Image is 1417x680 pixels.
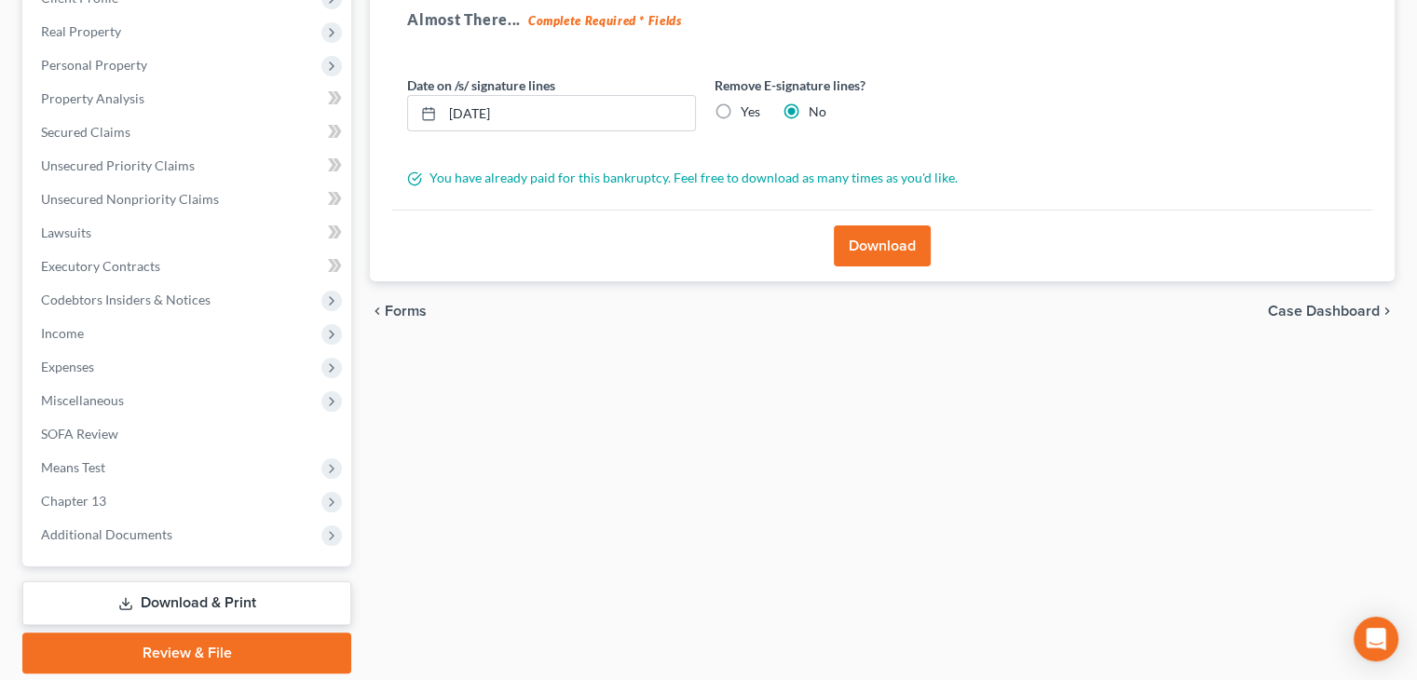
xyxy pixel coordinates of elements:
[41,359,94,374] span: Expenses
[41,90,144,106] span: Property Analysis
[26,183,351,216] a: Unsecured Nonpriority Claims
[398,169,1013,187] div: You have already paid for this bankruptcy. Feel free to download as many times as you'd like.
[741,102,760,121] label: Yes
[41,23,121,39] span: Real Property
[41,493,106,509] span: Chapter 13
[41,426,118,442] span: SOFA Review
[715,75,1003,95] label: Remove E-signature lines?
[1268,304,1380,319] span: Case Dashboard
[22,581,351,625] a: Download & Print
[1268,304,1395,319] a: Case Dashboard chevron_right
[26,417,351,451] a: SOFA Review
[834,225,931,266] button: Download
[41,157,195,173] span: Unsecured Priority Claims
[41,292,211,307] span: Codebtors Insiders & Notices
[370,304,385,319] i: chevron_left
[41,459,105,475] span: Means Test
[41,325,84,341] span: Income
[41,526,172,542] span: Additional Documents
[407,8,1357,31] h5: Almost There...
[1380,304,1395,319] i: chevron_right
[41,124,130,140] span: Secured Claims
[26,82,351,116] a: Property Analysis
[41,224,91,240] span: Lawsuits
[385,304,427,319] span: Forms
[809,102,826,121] label: No
[528,13,682,28] strong: Complete Required * Fields
[41,191,219,207] span: Unsecured Nonpriority Claims
[443,96,695,131] input: MM/DD/YYYY
[22,632,351,673] a: Review & File
[26,116,351,149] a: Secured Claims
[26,250,351,283] a: Executory Contracts
[1354,617,1398,661] div: Open Intercom Messenger
[41,57,147,73] span: Personal Property
[26,149,351,183] a: Unsecured Priority Claims
[26,216,351,250] a: Lawsuits
[407,75,555,95] label: Date on /s/ signature lines
[370,304,452,319] button: chevron_left Forms
[41,392,124,408] span: Miscellaneous
[41,258,160,274] span: Executory Contracts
